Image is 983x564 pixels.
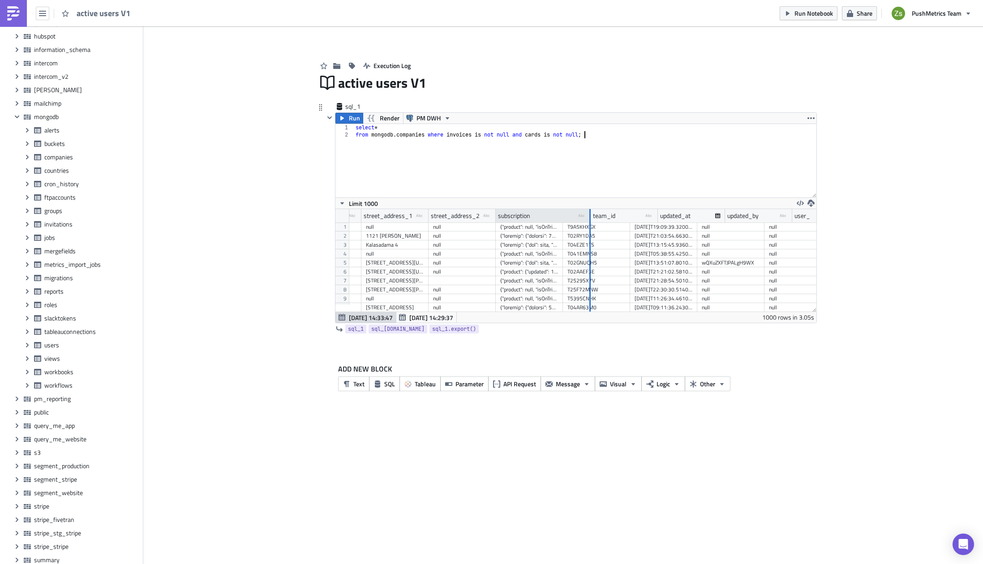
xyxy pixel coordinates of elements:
[44,220,141,228] span: invitations
[34,99,141,107] span: mailchimp
[567,258,626,267] div: T02GNUQH5
[567,222,626,231] div: T9A5KHXGX
[409,313,453,322] span: [DATE] 14:29:37
[635,285,693,294] div: [DATE]T22:30:30.514000
[44,341,141,349] span: users
[34,435,141,443] span: query_me_website
[440,376,489,391] button: Parameter
[44,355,141,363] span: views
[366,276,424,285] div: [STREET_ADDRESS][PERSON_NAME]
[769,258,827,267] div: null
[635,258,693,267] div: [DATE]T13:51:07.801000
[349,199,378,208] span: Limit 1000
[299,249,357,258] div: null
[44,126,141,134] span: alerts
[503,379,536,389] span: API Request
[44,261,141,269] span: metrics_import_jobs
[34,408,141,416] span: public
[34,556,141,564] span: summary
[498,209,530,222] div: subscription
[335,124,354,131] div: 1
[432,325,476,333] span: sql_1.export()
[34,86,141,94] span: [PERSON_NAME]
[366,249,424,258] div: null
[500,276,558,285] div: {"product": null, "isOnTrialPlan": false, "end": 1568560673, "subTotalAmount": 0, "start": 156588...
[371,325,425,333] span: sql_[DOMAIN_NAME]
[842,6,877,20] button: Share
[762,312,814,323] div: 1000 rows in 3.05s
[369,376,400,391] button: SQL
[500,267,558,276] div: {"product": {"updated": 1615620314, "name": "Standard Plan (USD)", "unit_label": null, "object": ...
[44,167,141,175] span: countries
[657,379,670,389] span: Logic
[44,301,141,309] span: roles
[299,294,357,303] div: null
[403,113,454,124] button: PM DWH
[488,376,541,391] button: API Request
[780,6,837,20] button: Run Notebook
[345,102,381,111] span: sql_1
[366,258,424,267] div: [STREET_ADDRESS][US_STATE]
[702,258,760,267] div: wQXuZXFTJPALgH9WX
[635,240,693,249] div: [DATE]T13:15:45.936000
[769,276,827,285] div: null
[433,267,491,276] div: null
[44,234,141,242] span: jobs
[77,8,131,19] span: active users V1
[641,376,685,391] button: Logic
[500,303,558,312] div: {"loremip": {"dolorsi": 5732494640, "amet": "Conse Adip", "elit_seddo": eius, "tempor": "incidid"...
[384,379,395,389] span: SQL
[567,249,626,258] div: T041EMNS8
[769,294,827,303] div: null
[700,379,715,389] span: Other
[34,73,141,81] span: intercom_v2
[769,303,827,312] div: null
[702,240,760,249] div: null
[363,113,404,124] button: Render
[399,376,441,391] button: Tableau
[635,294,693,303] div: [DATE]T11:26:34.461000
[44,153,141,161] span: companies
[702,285,760,294] div: null
[433,294,491,303] div: null
[335,113,363,124] button: Run
[299,222,357,231] div: null
[500,294,558,303] div: {"product": null, "isOnTrialPlan": false, "end": 1566585458, "subTotalAmount": 0, "start": 156390...
[349,313,393,322] span: [DATE] 14:33:47
[366,303,424,312] div: [STREET_ADDRESS]
[635,231,693,240] div: [DATE]T21:03:54.663000
[366,294,424,303] div: null
[660,209,691,222] div: updated_at
[338,363,810,374] label: ADD NEW BLOCK
[727,209,759,222] div: updated_by
[685,376,730,391] button: Other
[364,209,412,222] div: street_address_1
[299,231,357,240] div: null
[34,516,141,524] span: stripe_fivetran
[702,231,760,240] div: null
[769,285,827,294] div: null
[635,222,693,231] div: [DATE]T19:09:39.320000
[44,247,141,255] span: mergefields
[44,180,141,188] span: cron_history
[769,222,827,231] div: null
[353,379,365,389] span: Text
[34,113,141,121] span: mongodb
[455,379,484,389] span: Parameter
[369,325,427,333] a: sql_[DOMAIN_NAME]
[595,376,642,391] button: Visual
[433,249,491,258] div: null
[702,303,760,312] div: null
[34,475,141,483] span: segment_stripe
[857,9,872,18] span: Share
[34,59,141,67] span: intercom
[366,240,424,249] div: Kalasadama 4
[34,543,141,551] span: stripe_stripe
[34,462,141,470] span: segment_production
[567,240,626,249] div: T04EZE1TS
[44,314,141,322] span: slacktokens
[34,395,141,403] span: pm_reporting
[500,249,558,258] div: {"product": null, "isOnTrialPlan": false, "end": 1566585421, "subTotalAmount": 0, "start": 156390...
[44,274,141,282] span: migrations
[433,258,491,267] div: null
